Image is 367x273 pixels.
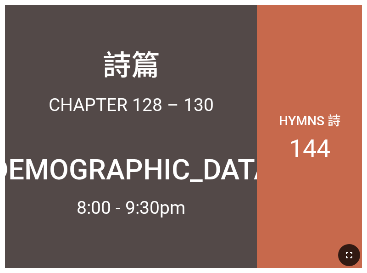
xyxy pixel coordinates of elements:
[49,95,214,116] div: CHAPTER 128 – 130
[103,42,160,84] div: 詩篇
[77,197,185,218] div: 8:00 - 9:30pm
[279,110,340,129] p: Hymns 詩
[289,134,330,163] li: 144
